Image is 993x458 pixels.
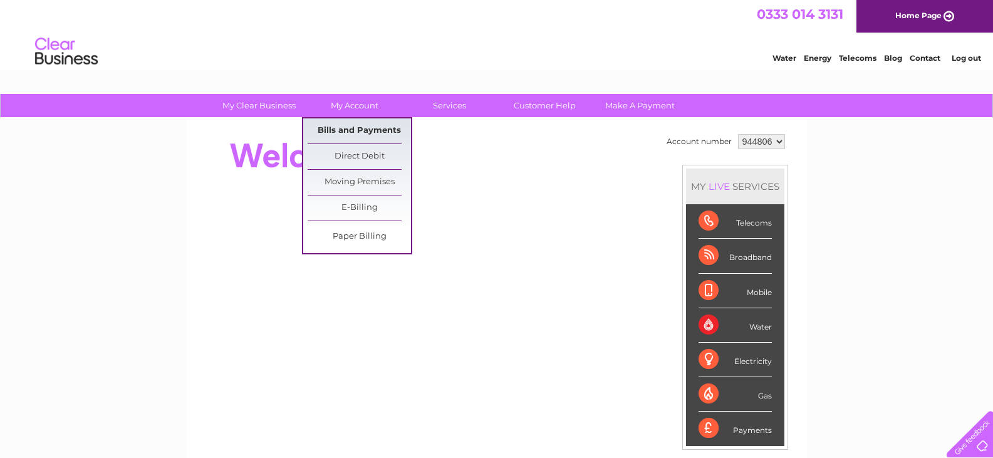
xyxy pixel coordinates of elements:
[207,94,311,117] a: My Clear Business
[308,118,411,143] a: Bills and Payments
[493,94,596,117] a: Customer Help
[303,94,406,117] a: My Account
[804,53,831,63] a: Energy
[772,53,796,63] a: Water
[663,131,735,152] td: Account number
[308,224,411,249] a: Paper Billing
[699,274,772,308] div: Mobile
[699,204,772,239] div: Telecoms
[308,170,411,195] a: Moving Premises
[686,169,784,204] div: MY SERVICES
[308,195,411,221] a: E-Billing
[398,94,501,117] a: Services
[839,53,876,63] a: Telecoms
[308,144,411,169] a: Direct Debit
[706,180,732,192] div: LIVE
[34,33,98,71] img: logo.png
[699,412,772,445] div: Payments
[699,308,772,343] div: Water
[588,94,692,117] a: Make A Payment
[201,7,793,61] div: Clear Business is a trading name of Verastar Limited (registered in [GEOGRAPHIC_DATA] No. 3667643...
[884,53,902,63] a: Blog
[952,53,981,63] a: Log out
[699,343,772,377] div: Electricity
[757,6,843,22] a: 0333 014 3131
[699,239,772,273] div: Broadband
[910,53,940,63] a: Contact
[699,377,772,412] div: Gas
